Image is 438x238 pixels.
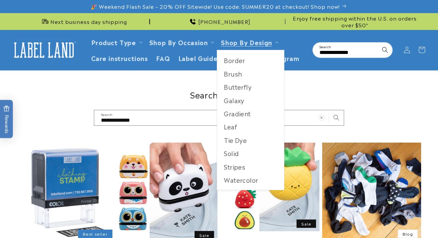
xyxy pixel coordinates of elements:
[217,120,284,133] a: Leaf
[17,89,421,100] h1: Search results
[152,50,174,66] a: FAQ
[91,37,136,47] a: Product Type
[217,34,281,50] summary: Shop By Design
[217,147,284,160] a: Solid
[91,54,148,62] span: Care instructions
[178,54,218,62] span: Label Guide
[221,37,272,47] a: Shop By Design
[217,173,284,186] a: Watercolor
[91,3,340,10] span: 🎉 Weekend Flash Sale – 20% OFF Sitewide! Use code: SUMMER20 at checkout! Shop now!
[87,50,152,66] a: Care instructions
[217,80,284,93] a: Butterfly
[217,94,284,107] a: Galaxy
[17,13,150,30] div: Announcement
[3,106,10,133] span: Rewards
[153,13,286,30] div: Announcement
[149,38,208,46] span: Shop By Occasion
[156,54,170,62] span: FAQ
[8,37,80,63] a: Label Land
[288,13,421,30] div: Announcement
[217,107,284,120] a: Gradient
[145,34,217,50] summary: Shop By Occasion
[217,160,284,173] a: Stripes
[378,42,392,57] button: Search
[217,67,284,80] a: Brush
[363,42,378,57] button: Clear search term
[174,50,222,66] a: Label Guide
[329,110,344,125] button: Search
[10,39,78,60] img: Label Land
[314,110,329,125] button: Clear search term
[198,18,251,25] span: [PHONE_NUMBER]
[288,15,421,28] span: Enjoy free shipping within the U.S. on orders over $50*
[296,206,431,231] iframe: Gorgias Floating Chat
[50,18,127,25] span: Next business day shipping
[217,133,284,147] a: Tie Dye
[87,34,145,50] summary: Product Type
[217,54,284,67] a: Border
